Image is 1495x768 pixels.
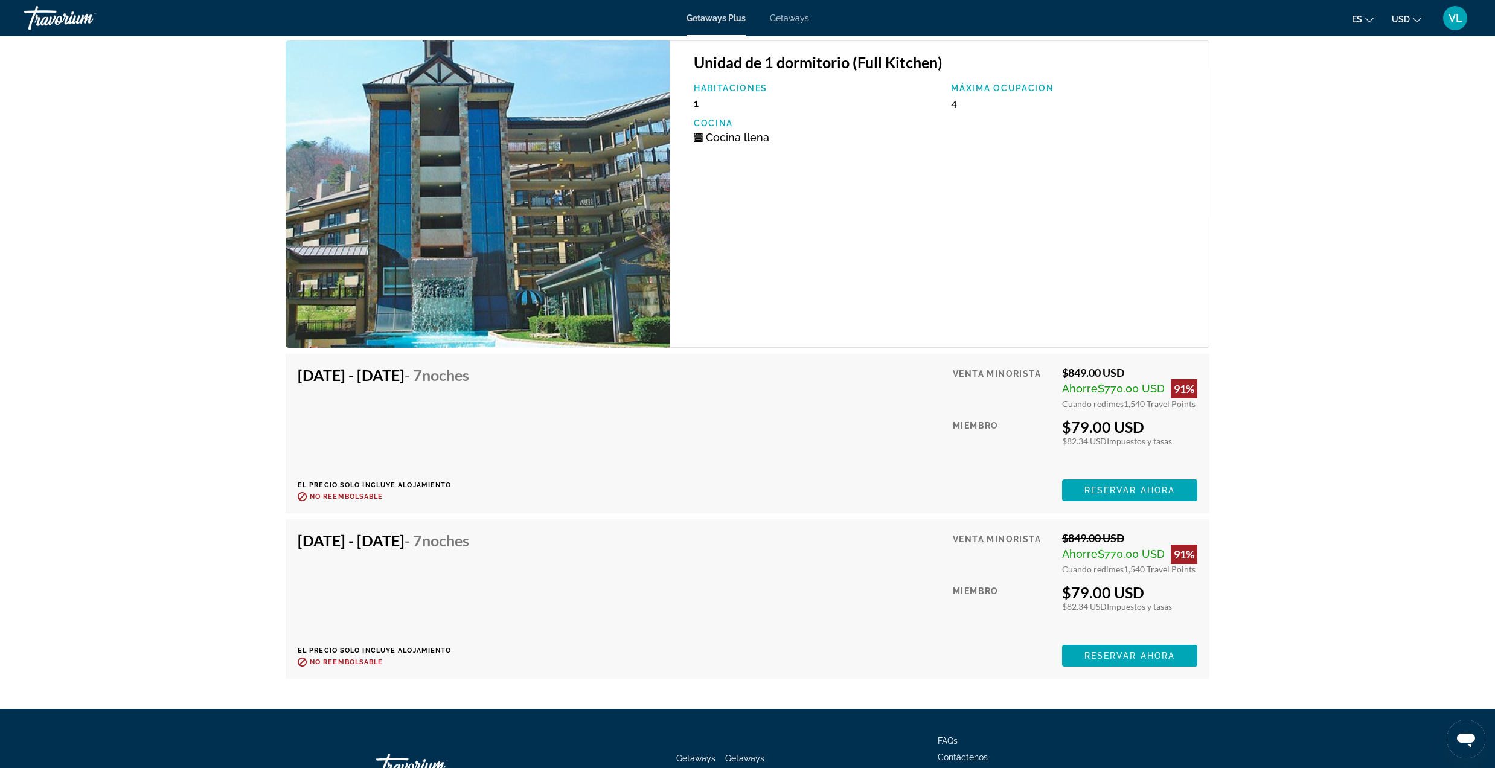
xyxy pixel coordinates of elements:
div: Miembro [953,583,1053,636]
span: - 7 [405,366,469,384]
a: Contáctenos [938,752,988,762]
a: Getaways Plus [687,13,746,23]
button: User Menu [1439,5,1471,31]
button: Reservar ahora [1062,479,1197,501]
button: Change language [1352,10,1374,28]
span: 1,540 Travel Points [1124,564,1196,574]
span: VL [1449,12,1462,24]
a: Getaways [770,13,809,23]
a: FAQs [938,736,958,746]
span: Reservar ahora [1084,651,1175,661]
span: Cocina llena [706,131,769,144]
span: 1,540 Travel Points [1124,398,1196,409]
p: Habitaciones [694,83,940,93]
iframe: Button to launch messaging window [1447,720,1485,758]
div: 91% [1171,545,1197,564]
div: $79.00 USD [1062,418,1197,436]
div: Miembro [953,418,1053,470]
a: Travorium [24,2,145,34]
div: $82.34 USD [1062,601,1197,612]
img: Gatlinburg Town Square Resort [286,40,670,348]
button: Reservar ahora [1062,645,1197,667]
div: Venta minorista [953,531,1053,574]
span: No reembolsable [310,493,383,501]
div: 91% [1171,379,1197,398]
span: Ahorre [1062,382,1098,395]
span: Impuestos y tasas [1107,601,1172,612]
span: - 7 [405,531,469,549]
p: El precio solo incluye alojamiento [298,481,478,489]
span: 4 [951,97,957,109]
span: 1 [694,97,699,109]
p: El precio solo incluye alojamiento [298,647,478,654]
span: noches [422,531,469,549]
span: es [1352,14,1362,24]
p: Máxima ocupacion [951,83,1197,93]
div: $849.00 USD [1062,366,1197,379]
div: $82.34 USD [1062,436,1197,446]
span: $770.00 USD [1098,382,1165,395]
span: Cuando redimes [1062,398,1124,409]
a: Getaways [676,754,715,763]
span: Cuando redimes [1062,564,1124,574]
span: noches [422,366,469,384]
div: Venta minorista [953,366,1053,409]
span: Reservar ahora [1084,485,1175,495]
h4: [DATE] - [DATE] [298,531,469,549]
span: Impuestos y tasas [1107,436,1172,446]
span: USD [1392,14,1410,24]
h3: Unidad de 1 dormitorio (Full Kitchen) [694,53,1197,71]
h4: [DATE] - [DATE] [298,366,469,384]
span: $770.00 USD [1098,548,1165,560]
div: $849.00 USD [1062,531,1197,545]
p: Cocina [694,118,940,128]
button: Change currency [1392,10,1421,28]
span: No reembolsable [310,658,383,666]
span: Ahorre [1062,548,1098,560]
div: $79.00 USD [1062,583,1197,601]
